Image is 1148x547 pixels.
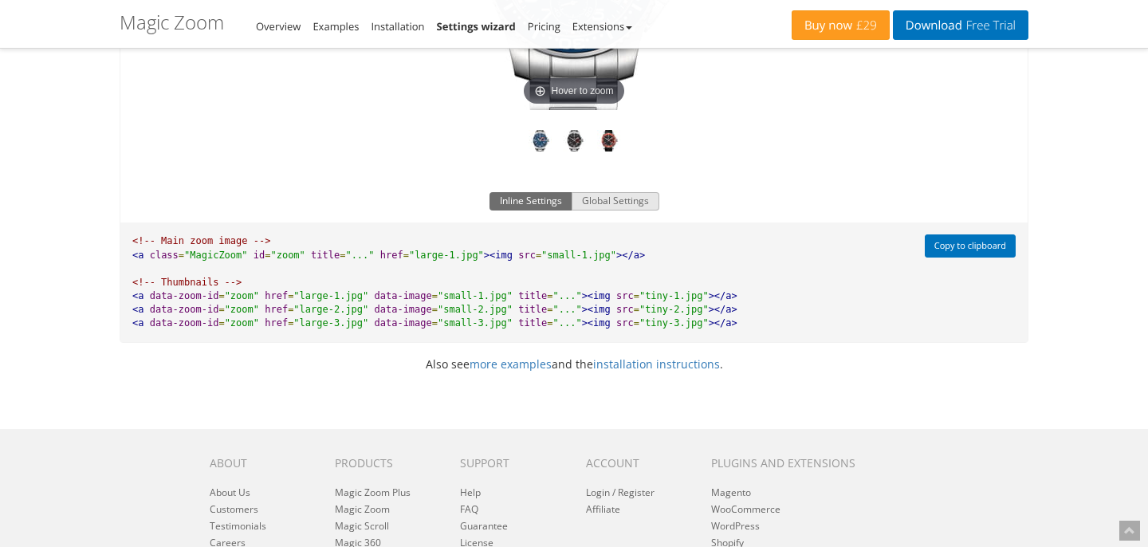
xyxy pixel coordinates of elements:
[572,19,632,33] a: Extensions
[132,290,143,301] span: <a
[547,317,552,329] span: =
[210,502,258,516] a: Customers
[150,290,219,301] span: data-zoom-id
[293,317,368,329] span: "large-3.jpg"
[438,304,513,315] span: "small-2.jpg"
[432,290,438,301] span: =
[256,19,301,33] a: Overview
[218,290,224,301] span: =
[639,317,709,329] span: "tiny-3.jpg"
[572,192,659,211] button: Global Settings
[547,304,552,315] span: =
[616,250,645,261] span: ></a>
[460,519,508,533] a: Guarantee
[210,519,266,533] a: Testimonials
[288,304,293,315] span: =
[529,130,552,156] a: Blue Hydroconquest
[518,290,547,301] span: title
[132,277,242,288] span: <!-- Thumbnails -->
[293,304,368,315] span: "large-2.jpg"
[108,355,1040,373] p: Also see and the .
[582,304,611,315] span: ><img
[265,317,288,329] span: href
[616,290,634,301] span: src
[345,250,374,261] span: "..."
[265,304,288,315] span: href
[711,457,875,469] h6: Plugins and extensions
[460,502,478,516] a: FAQ
[432,304,438,315] span: =
[460,486,481,499] a: Help
[553,317,582,329] span: "..."
[616,317,634,329] span: src
[371,19,424,33] a: Installation
[132,304,143,315] span: <a
[375,290,432,301] span: data-image
[179,250,184,261] span: =
[293,290,368,301] span: "large-1.jpg"
[634,304,639,315] span: =
[586,457,687,469] h6: Account
[582,317,611,329] span: ><img
[335,519,389,533] a: Magic Scroll
[593,356,720,372] a: installation instructions
[553,304,582,315] span: "..."
[132,235,270,246] span: <!-- Main zoom image -->
[409,250,484,261] span: "large-1.jpg"
[210,457,311,469] h6: About
[541,250,616,261] span: "small-1.jpg"
[225,317,259,329] span: "zoom"
[597,130,620,156] a: Red Hydroconquest
[265,290,288,301] span: href
[270,250,305,261] span: "zoom"
[547,290,552,301] span: =
[132,317,143,329] span: <a
[150,250,179,261] span: class
[403,250,409,261] span: =
[132,250,143,261] span: <a
[432,317,438,329] span: =
[925,234,1016,258] button: Copy to clipboard
[553,290,582,301] span: "..."
[380,250,403,261] span: href
[616,304,634,315] span: src
[335,486,411,499] a: Magic Zoom Plus
[792,10,890,40] a: Buy now£29
[438,290,513,301] span: "small-1.jpg"
[437,19,516,33] a: Settings wizard
[184,250,247,261] span: "MagicZoom"
[340,250,345,261] span: =
[639,304,709,315] span: "tiny-2.jpg"
[852,19,877,32] span: £29
[288,290,293,301] span: =
[586,502,620,516] a: Affiliate
[470,356,552,372] a: more examples
[460,457,561,469] h6: Support
[528,19,560,33] a: Pricing
[582,290,611,301] span: ><img
[484,250,513,261] span: ><img
[536,250,541,261] span: =
[711,519,760,533] a: WordPress
[311,250,340,261] span: title
[709,290,737,301] span: ></a>
[634,290,639,301] span: =
[375,317,432,329] span: data-image
[709,317,737,329] span: ></a>
[563,130,586,156] a: Black Hydroconquest
[518,304,547,315] span: title
[254,250,265,261] span: id
[518,317,547,329] span: title
[438,317,513,329] span: "small-3.jpg"
[265,250,270,261] span: =
[711,502,780,516] a: WooCommerce
[639,290,709,301] span: "tiny-1.jpg"
[150,317,219,329] span: data-zoom-id
[711,486,751,499] a: Magento
[218,304,224,315] span: =
[225,290,259,301] span: "zoom"
[288,317,293,329] span: =
[313,19,359,33] a: Examples
[634,317,639,329] span: =
[518,250,536,261] span: src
